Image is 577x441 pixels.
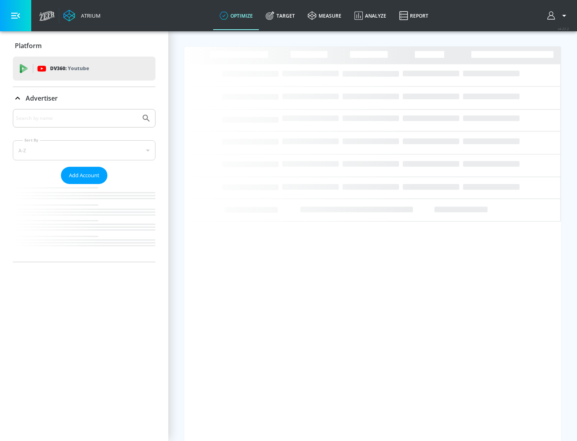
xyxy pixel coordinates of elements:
[50,64,89,73] p: DV360:
[348,1,393,30] a: Analyze
[13,109,155,262] div: Advertiser
[63,10,101,22] a: Atrium
[69,171,99,180] span: Add Account
[13,57,155,81] div: DV360: Youtube
[13,184,155,262] nav: list of Advertiser
[558,26,569,31] span: v 4.22.2
[16,113,137,123] input: Search by name
[61,167,107,184] button: Add Account
[13,140,155,160] div: A-Z
[13,87,155,109] div: Advertiser
[26,94,58,103] p: Advertiser
[13,34,155,57] div: Platform
[301,1,348,30] a: measure
[78,12,101,19] div: Atrium
[213,1,259,30] a: optimize
[23,138,40,143] label: Sort By
[68,64,89,73] p: Youtube
[259,1,301,30] a: Target
[15,41,42,50] p: Platform
[393,1,435,30] a: Report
